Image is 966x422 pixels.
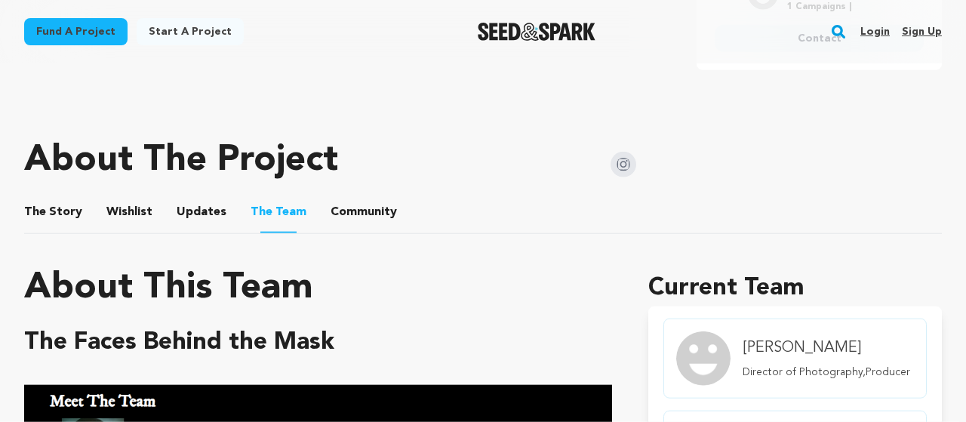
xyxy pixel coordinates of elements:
img: Seed&Spark Instagram Icon [611,152,636,177]
h1: About This Team [24,270,313,306]
a: Login [860,20,890,44]
img: Seed&Spark Logo Dark Mode [478,23,596,41]
a: Start a project [137,18,244,45]
span: The [24,203,46,221]
a: Fund a project [24,18,128,45]
span: Team [251,203,306,221]
span: The [251,203,272,221]
img: Team Image [676,331,731,386]
a: Seed&Spark Homepage [478,23,596,41]
span: Community [331,203,397,221]
h1: About The Project [24,143,338,179]
h1: The Faces Behind the Mask [24,325,612,361]
a: member.name Profile [663,319,927,399]
span: Story [24,203,82,221]
p: Director of Photography,Producer [743,365,910,380]
span: Updates [177,203,226,221]
span: Wishlist [106,203,152,221]
h4: [PERSON_NAME] [743,337,910,359]
a: Sign up [902,20,942,44]
h1: Current Team [648,270,942,306]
